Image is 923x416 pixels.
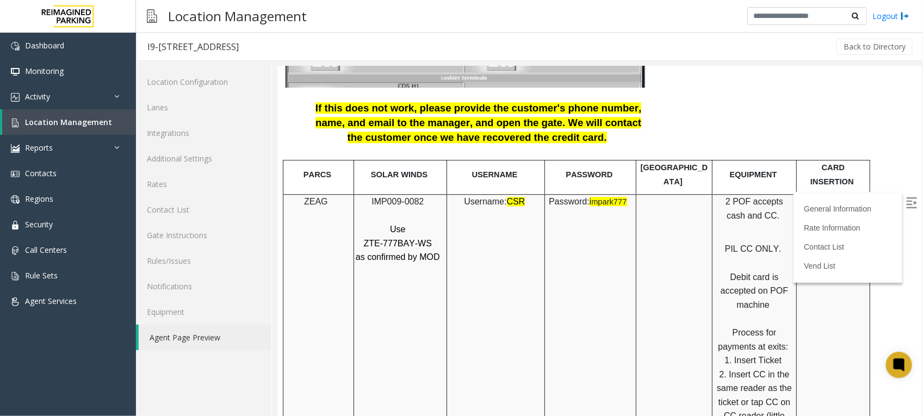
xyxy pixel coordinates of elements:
span: 1. Insert Ticket [447,289,504,299]
span: Call Centers [25,245,67,255]
a: Gate Instructions [136,222,271,248]
a: Notifications [136,274,271,299]
a: Contact List [526,176,567,185]
a: Additional Settings [136,146,271,171]
span: SOLAR WINDS [94,104,150,113]
span: We will contact the customer once we have recovered the credit card. [70,51,364,77]
a: Location Management [2,109,136,135]
span: USERNAME [195,104,240,113]
h3: Location Management [163,3,312,29]
span: Use [113,158,128,167]
img: Open/Close Sidebar Menu [629,131,640,142]
div: I9-[STREET_ADDRESS] [147,40,239,54]
span: Location Management [25,117,112,127]
a: Equipment [136,299,271,325]
span: Reports [25,142,53,153]
span: PASSWORD [288,104,335,113]
span: PARCS [26,104,54,113]
img: 'icon' [11,42,20,51]
img: 'icon' [11,297,20,306]
span: Dashboard [25,40,64,51]
a: Contact List [136,197,271,222]
img: 'icon' [11,67,20,76]
a: Integrations [136,120,271,146]
img: logout [901,10,909,22]
span: Regions [25,194,53,204]
span: CARD INSERTION [533,97,577,120]
span: CSR [230,131,248,140]
span: 2. Insert CC in the same reader as the ticket or tap CC on CC reader (little black box on the rig... [439,303,515,382]
span: as confirmed by MOD [78,186,163,195]
a: Rules/Issues [136,248,271,274]
span: Activity [25,91,50,102]
img: 'icon' [11,144,20,153]
span: Rule Sets [25,270,58,281]
span: 2 POF accepts cash and CC. [448,131,506,154]
span: Monitoring [25,66,64,76]
a: Rate Information [526,157,583,166]
span: Process for payments at exits: [441,262,511,285]
img: pageIcon [147,3,157,29]
a: Agent Page Preview [139,325,271,350]
a: Logout [872,10,909,22]
span: mpark777 [314,131,349,140]
a: Vend List [526,195,558,204]
span: PIL CC ONLY. [448,178,504,187]
a: Lanes [136,95,271,120]
img: 'icon' [11,119,20,127]
button: Back to Directory [837,39,913,55]
img: 'icon' [11,221,20,229]
img: 'icon' [11,272,20,281]
img: 'icon' [11,195,20,204]
span: Security [25,219,53,229]
span: Username: [187,131,229,140]
img: 'icon' [11,93,20,102]
span: Password: [271,131,312,140]
span: ZTE-777BAY-WS [86,172,154,182]
a: General Information [526,138,594,147]
span: IMP009-0082 [94,131,146,140]
span: Debit card is accepted on POF machine [443,206,511,243]
span: ZEAG [27,131,51,140]
img: 'icon' [11,170,20,178]
span: If this does not work, please provide the customer's phone number, name, and email to the manager... [38,36,364,62]
span: Agent Services [25,296,77,306]
span: i [312,131,314,140]
span: Contacts [25,168,57,178]
a: Location Configuration [136,69,271,95]
span: EQUIPMENT [452,104,499,113]
a: Rates [136,171,271,197]
span: [GEOGRAPHIC_DATA] [363,97,431,120]
img: 'icon' [11,246,20,255]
